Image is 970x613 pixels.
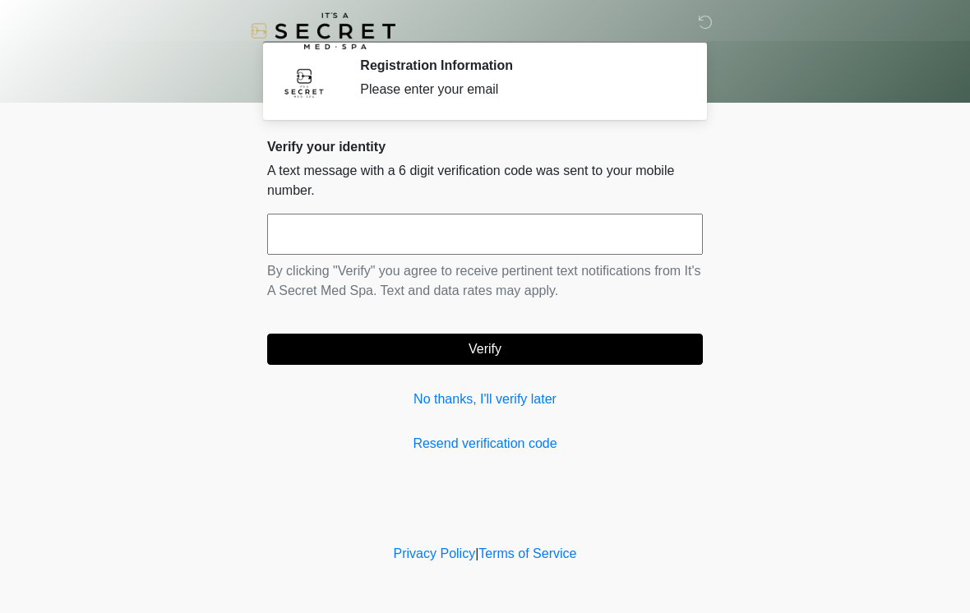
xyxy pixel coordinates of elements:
a: Terms of Service [478,546,576,560]
a: | [475,546,478,560]
h2: Verify your identity [267,139,703,154]
p: By clicking "Verify" you agree to receive pertinent text notifications from It's A Secret Med Spa... [267,261,703,301]
img: Agent Avatar [279,58,329,107]
a: Resend verification code [267,434,703,454]
a: Privacy Policy [394,546,476,560]
p: A text message with a 6 digit verification code was sent to your mobile number. [267,161,703,200]
img: It's A Secret Med Spa Logo [251,12,395,49]
a: No thanks, I'll verify later [267,389,703,409]
div: Please enter your email [360,80,678,99]
h2: Registration Information [360,58,678,73]
button: Verify [267,334,703,365]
